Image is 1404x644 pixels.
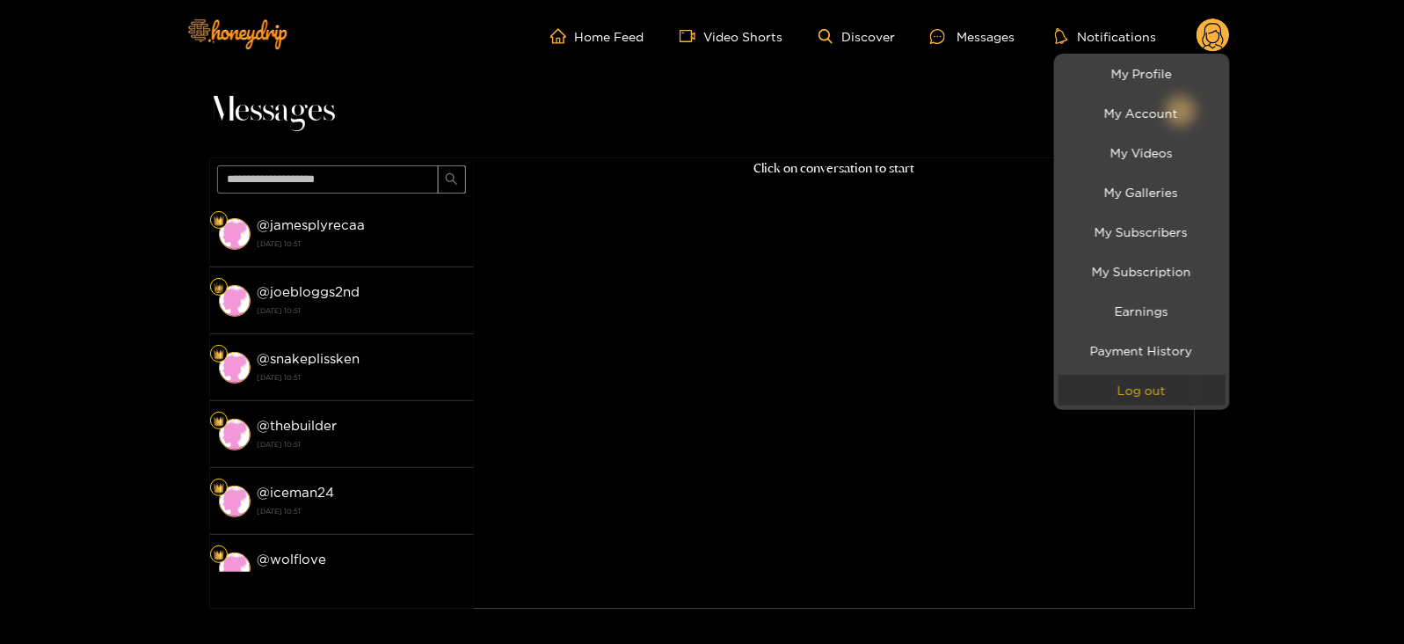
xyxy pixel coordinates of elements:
[1058,177,1226,208] a: My Galleries
[1058,375,1226,406] button: Log out
[1058,98,1226,128] a: My Account
[1058,256,1226,287] a: My Subscription
[1058,296,1226,326] a: Earnings
[1058,335,1226,366] a: Payment History
[1058,58,1226,89] a: My Profile
[1058,137,1226,168] a: My Videos
[1058,216,1226,247] a: My Subscribers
